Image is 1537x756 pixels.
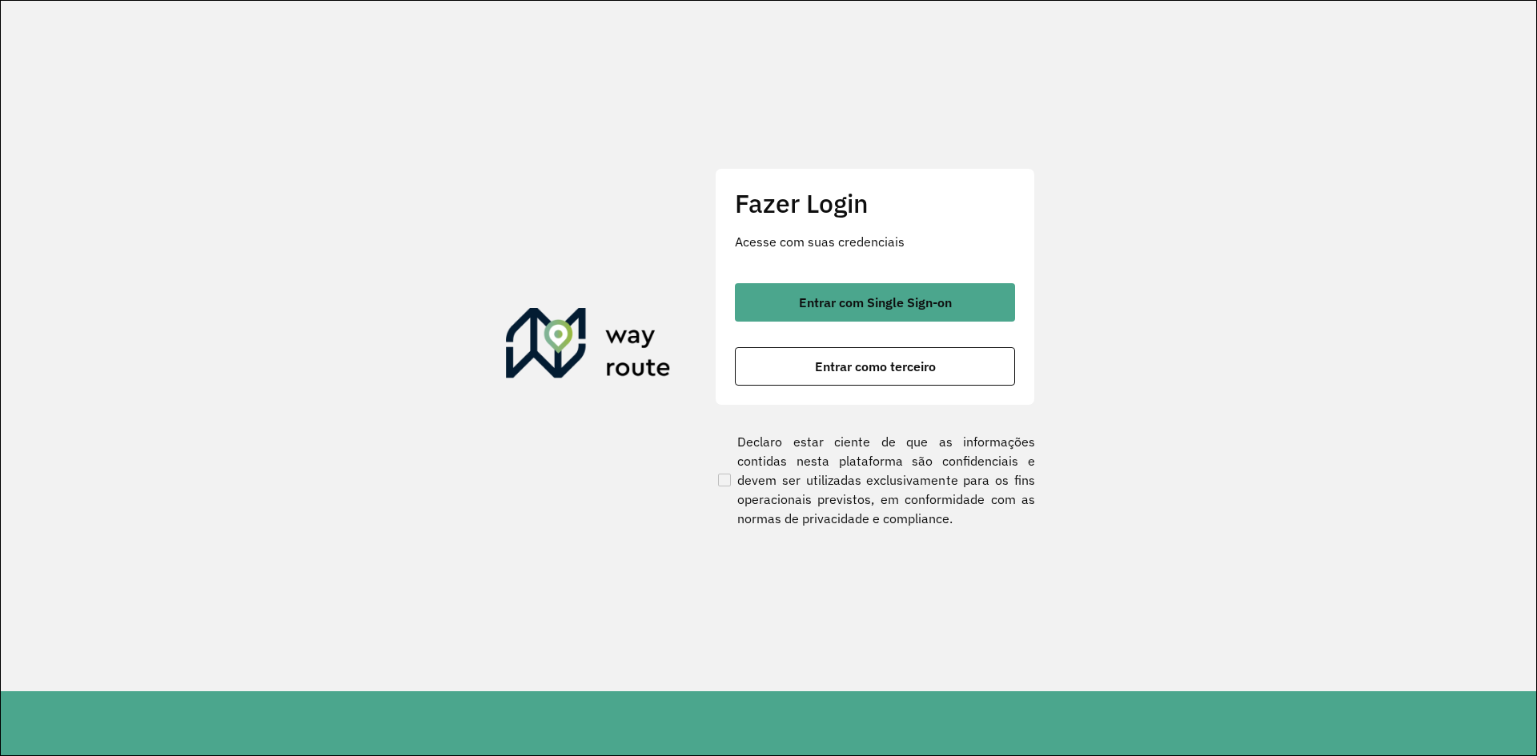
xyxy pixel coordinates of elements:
span: Entrar com Single Sign-on [799,296,952,309]
button: button [735,283,1015,322]
label: Declaro estar ciente de que as informações contidas nesta plataforma são confidenciais e devem se... [715,432,1035,528]
span: Entrar como terceiro [815,360,936,373]
img: Roteirizador AmbevTech [506,308,671,385]
h2: Fazer Login [735,188,1015,218]
p: Acesse com suas credenciais [735,232,1015,251]
button: button [735,347,1015,386]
